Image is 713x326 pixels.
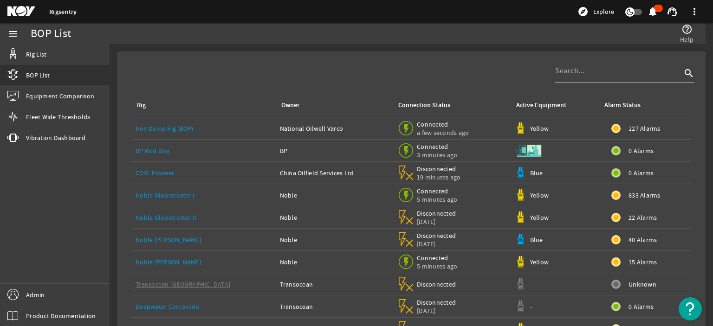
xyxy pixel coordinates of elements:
[417,262,457,270] span: 5 minutes ago
[515,300,526,312] img: Graypod.svg
[629,257,657,267] span: 15 Alarms
[515,137,543,165] img: Skid.svg
[417,187,457,195] span: Connected
[417,240,456,248] span: [DATE]
[593,7,614,16] span: Explore
[417,173,461,181] span: 19 minutes ago
[136,302,200,311] a: Deepwater Corcovado
[417,151,457,159] span: 3 minutes ago
[515,167,526,179] img: Bluepod.svg
[136,236,201,244] a: Noble [PERSON_NAME]
[417,195,457,204] span: 5 minutes ago
[515,256,526,268] img: Yellowpod.svg
[667,6,678,17] mat-icon: support_agent
[530,213,549,222] span: Yellow
[136,280,230,288] a: Transocean [GEOGRAPHIC_DATA]
[136,147,170,155] a: BP Mad Dog
[137,100,146,110] div: Rig
[515,211,526,223] img: Yellowpod.svg
[417,307,456,315] span: [DATE]
[516,100,566,110] div: Active Equipment
[417,298,456,307] span: Disconnected
[26,91,94,101] span: Equipment Comparison
[515,234,526,245] img: Bluepod.svg
[7,132,19,143] mat-icon: vibration
[26,50,46,59] span: Rig List
[629,124,661,133] span: 127 Alarms
[7,28,19,39] mat-icon: menu
[555,65,681,77] input: Search...
[683,68,694,79] i: search
[136,258,201,266] a: Noble [PERSON_NAME]
[417,254,457,262] span: Connected
[629,191,661,200] span: 833 Alarms
[577,6,589,17] mat-icon: explore
[530,124,549,133] span: Yellow
[530,258,549,266] span: Yellow
[280,280,390,289] div: Transocean
[280,257,390,267] div: Noble
[629,235,657,244] span: 40 Alarms
[604,100,641,110] div: Alarm Status
[26,133,85,142] span: Vibration Dashboard
[281,100,299,110] div: Owner
[680,35,694,44] span: Help
[280,168,390,178] div: China Oilfield Services Ltd.
[280,191,390,200] div: Noble
[136,124,194,133] a: Nov Demo Rig (BOP)
[417,120,469,128] span: Connected
[280,124,390,133] div: National Oilwell Varco
[647,6,658,17] mat-icon: notifications
[26,70,50,80] span: BOP List
[629,146,654,155] span: 0 Alarms
[417,209,456,217] span: Disconnected
[515,278,526,290] img: Graypod.svg
[679,297,702,320] button: Open Resource Center
[629,280,656,289] span: Unknown
[417,280,456,288] span: Disconnected
[26,311,96,320] span: Product Documentation
[417,217,456,226] span: [DATE]
[136,213,196,222] a: Noble Globetrotter II
[629,168,654,178] span: 0 Alarms
[49,7,77,16] a: Rigsentry
[417,128,469,137] span: a few seconds ago
[398,100,450,110] div: Connection Status
[136,191,194,199] a: Noble Globetrotter I
[530,236,543,244] span: Blue
[417,165,461,173] span: Disconnected
[136,100,269,110] div: Rig
[629,302,654,311] span: 0 Alarms
[530,302,532,311] span: -
[629,213,657,222] span: 22 Alarms
[417,231,456,240] span: Disconnected
[280,213,390,222] div: Noble
[136,169,174,177] a: COSL Pioneer
[280,235,390,244] div: Noble
[681,24,693,35] mat-icon: help_outline
[280,302,390,311] div: Transocean
[530,191,549,199] span: Yellow
[574,4,618,19] button: Explore
[26,112,90,121] span: Fleet Wide Thresholds
[683,0,706,23] button: more_vert
[417,142,457,151] span: Connected
[515,122,526,134] img: Yellowpod.svg
[31,29,71,38] div: BOP List
[280,100,386,110] div: Owner
[26,290,45,300] span: Admin
[515,189,526,201] img: Yellowpod.svg
[530,169,543,177] span: Blue
[280,146,390,155] div: BP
